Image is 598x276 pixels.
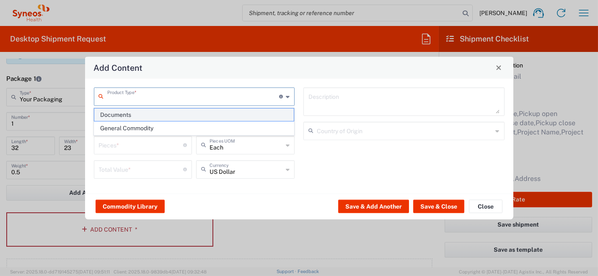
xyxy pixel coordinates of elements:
button: Close [469,200,502,213]
button: Close [493,62,505,73]
button: Save & Add Another [338,200,409,213]
button: Commodity Library [96,200,165,213]
button: Save & Close [413,200,464,213]
span: Documents [94,108,294,121]
span: General Commodity [94,122,294,135]
h4: Add Content [93,62,142,74]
